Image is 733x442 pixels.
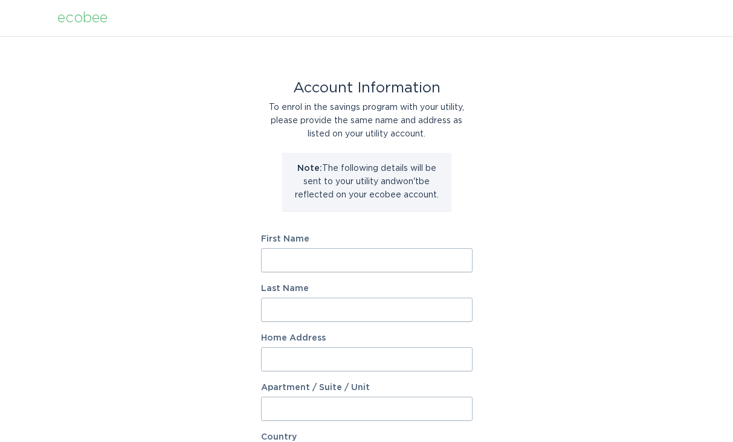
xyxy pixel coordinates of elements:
label: First Name [261,235,473,243]
strong: Note: [297,164,322,173]
label: Home Address [261,334,473,342]
div: Account Information [261,82,473,95]
div: To enrol in the savings program with your utility, please provide the same name and address as li... [261,101,473,141]
label: Apartment / Suite / Unit [261,383,473,392]
p: The following details will be sent to your utility and won't be reflected on your ecobee account. [291,162,442,202]
div: ecobee [57,11,108,25]
label: Last Name [261,284,473,293]
label: Country [261,433,297,441]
